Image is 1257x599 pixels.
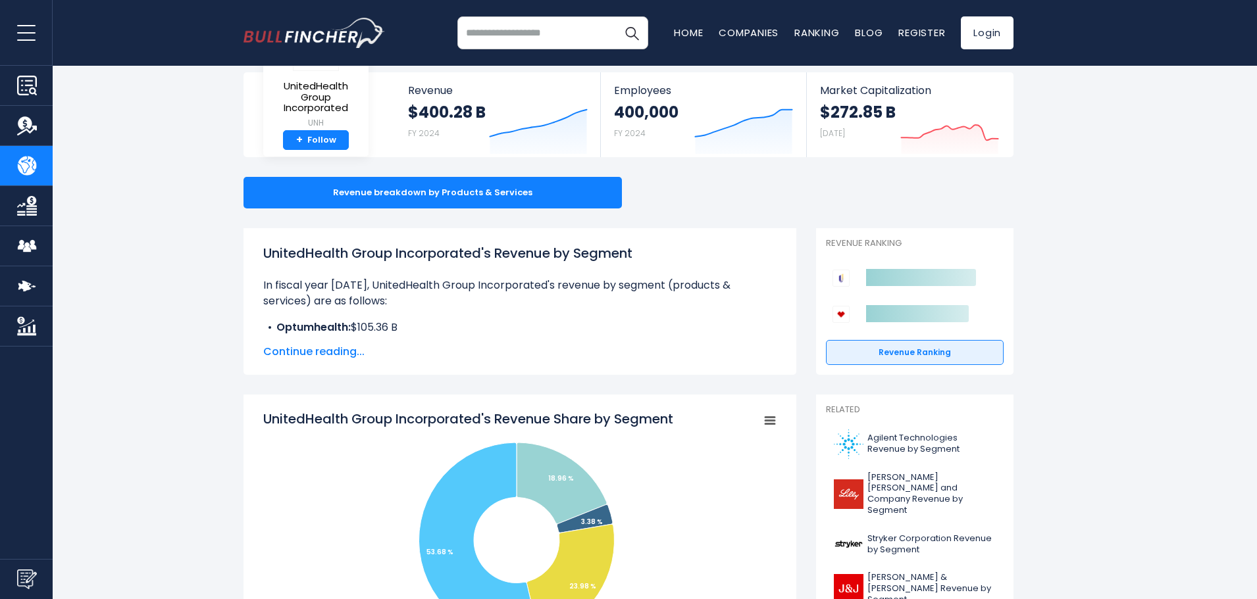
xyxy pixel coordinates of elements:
a: Blog [855,26,883,39]
tspan: 23.98 % [569,581,596,591]
p: In fiscal year [DATE], UnitedHealth Group Incorporated's revenue by segment (products & services)... [263,277,777,309]
small: [DATE] [820,128,845,139]
img: UnitedHealth Group Incorporated competitors logo [833,270,850,287]
li: $105.36 B [263,320,777,335]
a: UnitedHealth Group Incorporated UNH [273,26,359,130]
a: Companies [719,26,779,39]
a: Go to homepage [244,18,385,48]
a: Employees 400,000 FY 2024 [601,72,806,157]
a: Ranking [794,26,839,39]
img: CVS Health Corporation competitors logo [833,306,850,323]
span: Agilent Technologies Revenue by Segment [867,433,996,455]
img: LLY logo [834,479,863,509]
a: [PERSON_NAME] [PERSON_NAME] and Company Revenue by Segment [826,469,1004,520]
small: FY 2024 [408,128,440,139]
strong: $272.85 B [820,102,896,122]
button: Search [615,16,648,49]
strong: 400,000 [614,102,679,122]
span: Market Capitalization [820,84,999,97]
img: bullfincher logo [244,18,385,48]
span: Revenue [408,84,588,97]
a: +Follow [283,130,349,151]
small: FY 2024 [614,128,646,139]
tspan: UnitedHealth Group Incorporated's Revenue Share by Segment [263,410,673,428]
a: Revenue $400.28 B FY 2024 [395,72,601,157]
span: Stryker Corporation Revenue by Segment [867,533,996,556]
span: Continue reading... [263,344,777,360]
h1: UnitedHealth Group Incorporated's Revenue by Segment [263,243,777,263]
a: Agilent Technologies Revenue by Segment [826,426,1004,462]
strong: $400.28 B [408,102,486,122]
span: UnitedHealth Group Incorporated [274,81,358,114]
tspan: 18.96 % [548,473,574,483]
a: Register [898,26,945,39]
img: SYK logo [834,529,863,559]
a: Market Capitalization $272.85 B [DATE] [807,72,1012,157]
div: Revenue breakdown by Products & Services [244,177,622,208]
span: [PERSON_NAME] [PERSON_NAME] and Company Revenue by Segment [867,472,996,517]
tspan: 3.38 % [581,517,603,527]
a: Home [674,26,703,39]
span: Employees [614,84,792,97]
a: Revenue Ranking [826,340,1004,365]
p: Related [826,404,1004,416]
img: A logo [834,429,863,459]
strong: + [296,134,303,146]
p: Revenue Ranking [826,238,1004,249]
small: UNH [274,117,358,129]
b: Optumhealth: [276,320,351,335]
a: Stryker Corporation Revenue by Segment [826,526,1004,562]
a: Login [961,16,1013,49]
tspan: 53.68 % [426,547,453,557]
